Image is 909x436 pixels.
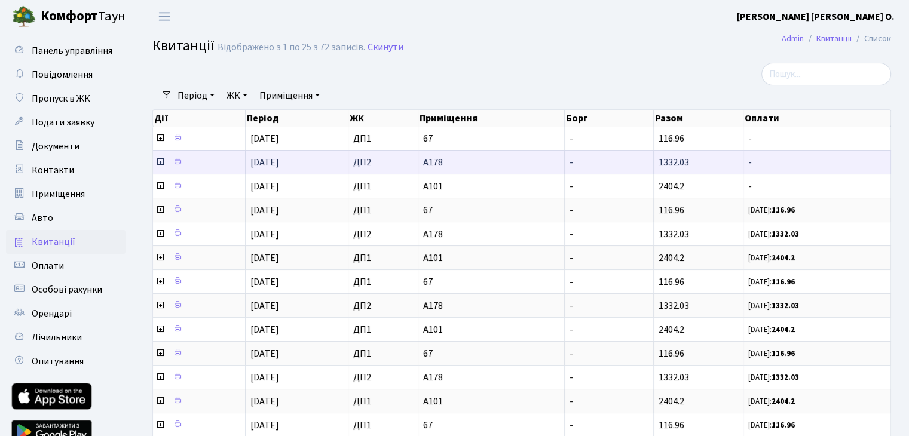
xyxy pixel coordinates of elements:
[32,116,94,129] span: Подати заявку
[368,42,403,53] a: Скинути
[423,229,559,239] span: А178
[423,420,559,430] span: 67
[772,229,799,240] b: 1332.03
[748,396,795,407] small: [DATE]:
[748,277,795,287] small: [DATE]:
[659,347,684,360] span: 116.96
[32,140,79,153] span: Документи
[6,349,126,373] a: Опитування
[772,396,795,407] b: 2404.2
[423,158,559,167] span: А178
[423,277,559,287] span: 67
[353,205,413,215] span: ДП1
[570,156,573,169] span: -
[255,85,325,106] a: Приміщення
[173,85,219,106] a: Період
[659,299,689,312] span: 1332.03
[852,32,891,45] li: Список
[659,132,684,145] span: 116.96
[772,420,795,431] b: 116.96
[423,349,559,358] span: 67
[659,371,689,384] span: 1332.03
[772,300,799,311] b: 1332.03
[32,235,75,248] span: Квитанції
[654,110,743,127] th: Разом
[772,277,795,287] b: 116.96
[748,229,799,240] small: [DATE]:
[659,228,689,241] span: 1332.03
[32,211,53,225] span: Авто
[6,87,126,110] a: Пропуск в ЖК
[250,299,279,312] span: [DATE]
[6,278,126,302] a: Особові рахунки
[32,283,102,296] span: Особові рахунки
[6,230,126,254] a: Квитанції
[418,110,565,127] th: Приміщення
[353,325,413,334] span: ДП1
[6,254,126,278] a: Оплати
[423,205,559,215] span: 67
[250,132,279,145] span: [DATE]
[6,326,126,349] a: Лічильники
[748,372,799,383] small: [DATE]:
[423,182,559,191] span: А101
[250,180,279,193] span: [DATE]
[250,251,279,265] span: [DATE]
[748,300,799,311] small: [DATE]:
[423,134,559,143] span: 67
[6,158,126,182] a: Контакти
[353,301,413,311] span: ДП2
[782,32,804,45] a: Admin
[761,63,891,85] input: Пошук...
[246,110,348,127] th: Період
[353,420,413,430] span: ДП1
[748,205,795,216] small: [DATE]:
[222,85,252,106] a: ЖК
[250,204,279,217] span: [DATE]
[423,373,559,382] span: А178
[6,206,126,230] a: Авто
[748,158,886,167] span: -
[659,180,684,193] span: 2404.2
[218,42,365,53] div: Відображено з 1 по 25 з 72 записів.
[659,204,684,217] span: 116.96
[659,275,684,288] span: 116.96
[764,26,909,51] nav: breadcrumb
[250,228,279,241] span: [DATE]
[353,253,413,263] span: ДП1
[250,419,279,432] span: [DATE]
[153,110,246,127] th: Дії
[570,228,573,241] span: -
[32,307,72,320] span: Орендарі
[772,372,799,383] b: 1332.03
[250,371,279,384] span: [DATE]
[659,251,684,265] span: 2404.2
[353,158,413,167] span: ДП2
[250,275,279,288] span: [DATE]
[41,7,98,26] b: Комфорт
[41,7,126,27] span: Таун
[250,156,279,169] span: [DATE]
[570,275,573,288] span: -
[6,182,126,206] a: Приміщення
[570,204,573,217] span: -
[250,347,279,360] span: [DATE]
[12,5,36,29] img: logo.png
[772,324,795,335] b: 2404.2
[748,348,795,359] small: [DATE]:
[423,253,559,263] span: А101
[6,302,126,326] a: Орендарі
[32,92,90,105] span: Пропуск в ЖК
[570,323,573,336] span: -
[772,205,795,216] b: 116.96
[6,63,126,87] a: Повідомлення
[737,10,895,23] b: [PERSON_NAME] [PERSON_NAME] О.
[423,301,559,311] span: А178
[748,324,795,335] small: [DATE]:
[737,10,895,24] a: [PERSON_NAME] [PERSON_NAME] О.
[353,373,413,382] span: ДП2
[816,32,852,45] a: Квитанції
[32,68,93,81] span: Повідомлення
[423,397,559,406] span: А101
[659,395,684,408] span: 2404.2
